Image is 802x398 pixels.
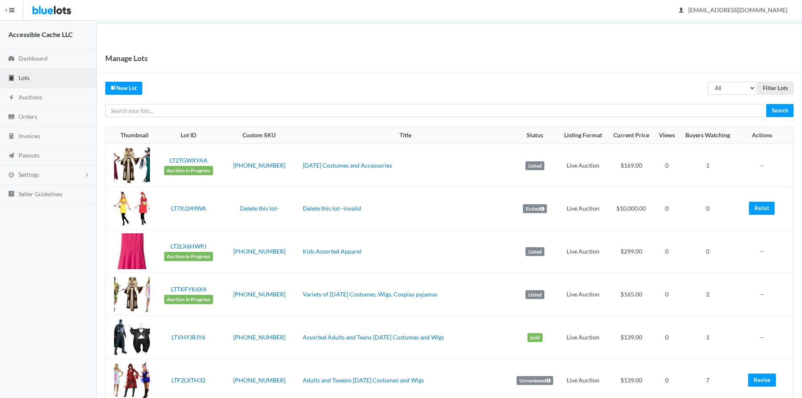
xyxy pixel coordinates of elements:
[679,316,736,359] td: 1
[608,187,655,230] td: $10,000.00
[19,152,40,159] span: Payouts
[219,127,299,144] th: Custom SKU
[7,152,16,160] ion-icon: paper plane
[654,273,679,316] td: 0
[736,230,793,273] td: --
[170,157,208,164] a: LT2TGWXYAA
[7,94,16,102] ion-icon: flash
[757,82,794,95] input: Filter Lots
[608,273,655,316] td: $165.00
[679,230,736,273] td: 0
[19,171,39,178] span: Settings
[303,291,437,298] a: Variety of [DATE] Costumes, Wigs, Cosplay pyjamas
[7,190,16,198] ion-icon: list box
[171,205,206,212] a: LT7XJ249WA
[654,127,679,144] th: Views
[233,377,285,384] a: [PHONE_NUMBER]
[233,248,285,255] a: [PHONE_NUMBER]
[105,52,148,64] h1: Manage Lots
[736,127,793,144] th: Actions
[171,286,206,293] a: LTTKFYK6X4
[19,74,29,81] span: Lots
[105,82,142,95] a: createNew Lot
[171,377,205,384] a: LTF2LXTH32
[299,127,511,144] th: Title
[303,334,444,341] a: Assorted Adults and Teens [DATE] Costumes and Wigs
[164,295,213,304] span: Auction in Progress
[736,316,793,359] td: --
[559,144,607,187] td: Live Auction
[7,133,16,141] ion-icon: calculator
[766,104,794,117] input: Search
[679,127,736,144] th: Buyers Watching
[303,162,392,169] a: [DATE] Costumes and Accessories
[679,187,736,230] td: 0
[7,171,16,179] ion-icon: cog
[525,290,544,299] label: Listed
[7,55,16,63] ion-icon: speedometer
[677,7,685,15] ion-icon: person
[303,377,424,384] a: Adults and Tweens [DATE] Costumes and Wigs
[233,334,285,341] a: [PHONE_NUMBER]
[19,55,48,62] span: Dashboard
[559,187,607,230] td: Live Auction
[7,113,16,121] ion-icon: cash
[736,273,793,316] td: --
[523,204,547,214] label: Ended
[511,127,559,144] th: Status
[303,205,361,212] a: Delete this lot--invalid
[749,202,775,215] a: Relist
[111,85,116,90] ion-icon: create
[748,374,776,387] a: Revise
[528,333,543,342] label: Sold
[608,144,655,187] td: $169.00
[7,75,16,83] ion-icon: clipboard
[559,127,607,144] th: Listing Format
[303,248,362,255] a: Kids Assorted Apparel
[8,30,73,38] strong: Accessible Cache LLC
[679,273,736,316] td: 2
[233,291,285,298] a: [PHONE_NUMBER]
[164,166,213,175] span: Auction in Progress
[164,252,213,261] span: Auction in Progress
[654,230,679,273] td: 0
[171,334,205,341] a: LTVHYJRJY6
[608,316,655,359] td: $139.00
[158,127,219,144] th: Lot ID
[559,316,607,359] td: Live Auction
[608,230,655,273] td: $299.00
[525,247,544,256] label: Listed
[654,316,679,359] td: 0
[679,144,736,187] td: 1
[654,144,679,187] td: 0
[654,187,679,230] td: 0
[19,93,42,101] span: Auctions
[233,162,285,169] a: [PHONE_NUMBER]
[679,6,787,13] span: [EMAIL_ADDRESS][DOMAIN_NAME]
[171,243,206,250] a: LT2LX6HWPJ
[559,230,607,273] td: Live Auction
[19,132,40,139] span: Invoices
[559,273,607,316] td: Live Auction
[105,104,767,117] input: Search your lots...
[19,113,37,120] span: Orders
[517,376,553,385] label: Unreviewed
[106,127,158,144] th: Thumbnail
[608,127,655,144] th: Current Price
[525,161,544,171] label: Listed
[19,190,62,198] span: Seller Guidelines
[240,205,279,212] a: Delete this lot-
[736,144,793,187] td: --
